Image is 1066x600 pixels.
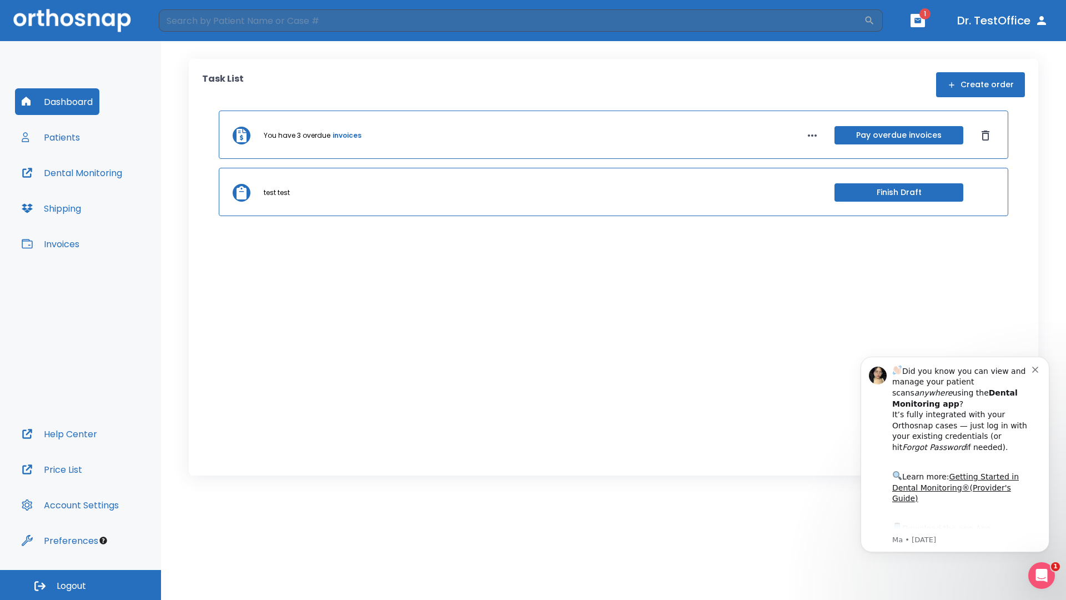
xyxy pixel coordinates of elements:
[15,124,87,151] button: Patients
[15,231,86,257] button: Invoices
[834,126,963,144] button: Pay overdue invoices
[977,127,994,144] button: Dismiss
[1051,562,1060,571] span: 1
[188,24,197,33] button: Dismiss notification
[953,11,1053,31] button: Dr. TestOffice
[13,9,131,32] img: Orthosnap
[159,9,864,32] input: Search by Patient Name or Case #
[15,159,129,186] button: Dental Monitoring
[15,88,99,115] button: Dashboard
[1028,562,1055,589] iframe: Intercom live chat
[15,195,88,222] button: Shipping
[936,72,1025,97] button: Create order
[48,184,147,204] a: App Store
[202,72,244,97] p: Task List
[834,183,963,202] button: Finish Draft
[919,8,931,19] span: 1
[264,131,330,141] p: You have 3 overdue
[15,421,104,447] button: Help Center
[15,456,89,483] button: Price List
[264,188,290,198] p: test test
[98,536,108,546] div: Tooltip anchor
[15,492,125,518] button: Account Settings
[48,195,188,205] p: Message from Ma, sent 3w ago
[844,340,1066,570] iframe: Intercom notifications message
[57,580,86,592] span: Logout
[333,131,361,141] a: invoices
[15,527,105,554] button: Preferences
[48,181,188,238] div: Download the app: | ​ Let us know if you need help getting started!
